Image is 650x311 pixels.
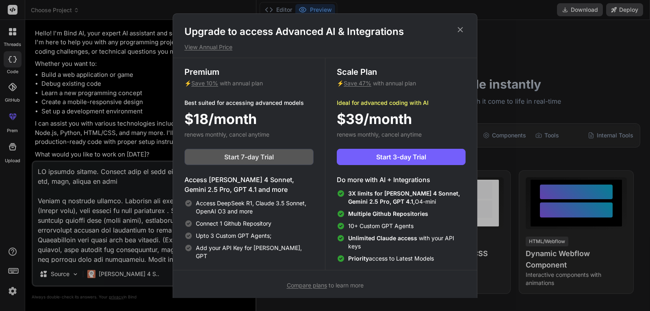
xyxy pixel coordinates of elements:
[337,66,466,78] h3: Scale Plan
[184,25,466,38] h1: Upgrade to access Advanced AI & Integrations
[196,232,271,240] span: Upto 3 Custom GPT Agents;
[376,152,426,162] span: Start 3-day Trial
[344,80,371,87] span: Save 47%
[184,149,314,165] button: Start 7-day Trial
[224,152,274,162] span: Start 7-day Trial
[184,131,269,138] span: renews monthly, cancel anytime
[287,282,364,289] span: to learn more
[337,99,466,107] p: Ideal for advanced coding with AI
[191,80,218,87] span: Save 10%
[184,109,257,129] span: $18/month
[196,244,314,260] span: Add your API Key for [PERSON_NAME], GPT
[337,149,466,165] button: Start 3-day Trial
[348,190,460,205] span: 3X limits for [PERSON_NAME] 4 Sonnet, Gemini 2.5 Pro, GPT 4.1,
[184,175,314,194] h4: Access [PERSON_NAME] 4 Sonnet, Gemini 2.5 Pro, GPT 4.1 and more
[196,199,314,215] span: Access DeepSeek R1, Claude 3.5 Sonnet, OpenAI O3 and more
[348,222,414,230] span: 10+ Custom GPT Agents
[196,220,271,228] span: Connect 1 Github Repository
[348,254,434,263] span: access to Latest Models
[184,66,314,78] h3: Premium
[337,175,466,185] h4: Do more with AI + Integrations
[184,43,466,51] p: View Annual Price
[337,109,412,129] span: $39/month
[348,189,466,206] span: O4-mini
[348,234,466,250] span: with your API keys
[184,99,314,107] p: Best suited for accessing advanced models
[337,131,422,138] span: renews monthly, cancel anytime
[348,235,419,241] span: Unlimited Claude access
[337,79,466,87] p: ⚡ with annual plan
[184,79,314,87] p: ⚡ with annual plan
[348,210,428,217] span: Multiple Github Repositories
[348,255,369,262] span: Priority
[287,282,327,289] span: Compare plans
